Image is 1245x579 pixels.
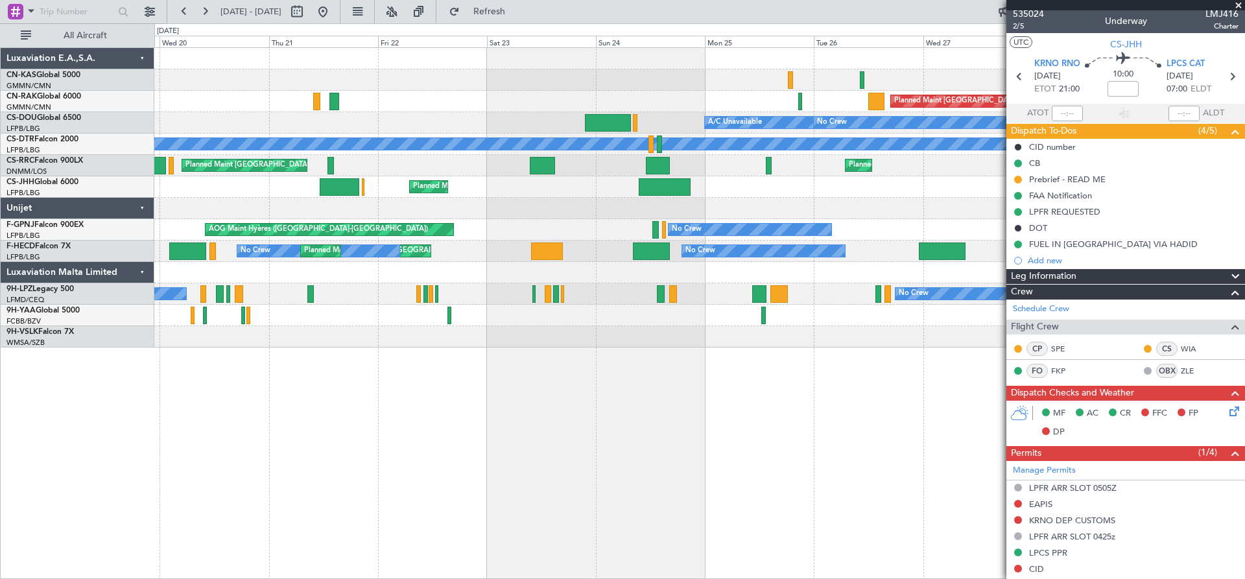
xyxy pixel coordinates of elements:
[1029,190,1092,201] div: FAA Notification
[378,36,487,47] div: Fri 22
[6,124,40,134] a: LFPB/LBG
[443,1,521,22] button: Refresh
[1059,83,1080,96] span: 21:00
[705,36,814,47] div: Mon 25
[6,307,80,314] a: 9H-YAAGlobal 5000
[1028,255,1239,266] div: Add new
[40,2,114,21] input: Trip Number
[1034,70,1061,83] span: [DATE]
[6,93,37,100] span: CN-RAK
[6,188,40,198] a: LFPB/LBG
[1026,364,1048,378] div: FO
[157,26,179,37] div: [DATE]
[6,231,40,241] a: LFPB/LBG
[1110,38,1142,51] span: CS-JHH
[1120,407,1131,420] span: CR
[1013,464,1076,477] a: Manage Permits
[1053,407,1065,420] span: MF
[923,36,1032,47] div: Wed 27
[596,36,705,47] div: Sun 24
[6,285,32,293] span: 9H-LPZ
[1205,21,1239,32] span: Charter
[34,31,137,40] span: All Aircraft
[1087,407,1098,420] span: AC
[6,114,37,122] span: CS-DOU
[1029,222,1047,233] div: DOT
[1029,482,1117,493] div: LPFR ARR SLOT 0505Z
[1029,141,1076,152] div: CID number
[6,157,34,165] span: CS-RRC
[1052,106,1083,121] input: --:--
[1167,58,1205,71] span: LPCS CAT
[1029,239,1198,250] div: FUEL IN [GEOGRAPHIC_DATA] VIA HADID
[487,36,596,47] div: Sat 23
[1029,547,1067,558] div: LPCS PPR
[1011,269,1076,284] span: Leg Information
[1011,285,1033,300] span: Crew
[1189,407,1198,420] span: FP
[1156,364,1178,378] div: OBX
[1011,386,1134,401] span: Dispatch Checks and Weather
[1152,407,1167,420] span: FFC
[1029,158,1040,169] div: CB
[1029,206,1100,217] div: LPFR REQUESTED
[1156,342,1178,356] div: CS
[685,241,715,261] div: No Crew
[1105,14,1147,28] div: Underway
[6,167,47,176] a: DNMM/LOS
[14,25,141,46] button: All Aircraft
[1029,531,1115,542] div: LPFR ARR SLOT 0425z
[849,156,1053,175] div: Planned Maint [GEOGRAPHIC_DATA] ([GEOGRAPHIC_DATA])
[462,7,517,16] span: Refresh
[1167,70,1193,83] span: [DATE]
[6,93,81,100] a: CN-RAKGlobal 6000
[6,328,38,336] span: 9H-VSLK
[6,136,78,143] a: CS-DTRFalcon 2000
[1013,303,1069,316] a: Schedule Crew
[1191,83,1211,96] span: ELDT
[1029,515,1115,526] div: KRNO DEP CUSTOMS
[6,145,40,155] a: LFPB/LBG
[6,178,78,186] a: CS-JHHGlobal 6000
[1203,107,1224,120] span: ALDT
[6,242,71,250] a: F-HECDFalcon 7X
[899,284,929,303] div: No Crew
[1167,83,1187,96] span: 07:00
[1198,445,1217,459] span: (1/4)
[1205,7,1239,21] span: LMJ416
[1034,83,1056,96] span: ETOT
[6,338,45,348] a: WMSA/SZB
[160,36,268,47] div: Wed 20
[6,81,51,91] a: GMMN/CMN
[1053,426,1065,439] span: DP
[672,220,702,239] div: No Crew
[6,242,35,250] span: F-HECD
[413,177,617,196] div: Planned Maint [GEOGRAPHIC_DATA] ([GEOGRAPHIC_DATA])
[1027,107,1049,120] span: ATOT
[6,295,44,305] a: LFMD/CEQ
[6,71,36,79] span: CN-KAS
[1026,342,1048,356] div: CP
[6,157,83,165] a: CS-RRCFalcon 900LX
[1181,365,1210,377] a: ZLE
[241,241,270,261] div: No Crew
[6,307,36,314] span: 9H-YAA
[6,114,81,122] a: CS-DOUGlobal 6500
[1011,320,1059,335] span: Flight Crew
[6,221,84,229] a: F-GPNJFalcon 900EX
[185,156,390,175] div: Planned Maint [GEOGRAPHIC_DATA] ([GEOGRAPHIC_DATA])
[6,316,41,326] a: FCBB/BZV
[708,113,762,132] div: A/C Unavailable
[6,252,40,262] a: LFPB/LBG
[1198,124,1217,137] span: (4/5)
[220,6,281,18] span: [DATE] - [DATE]
[814,36,923,47] div: Tue 26
[6,221,34,229] span: F-GPNJ
[1013,7,1044,21] span: 535024
[1013,21,1044,32] span: 2/5
[1051,365,1080,377] a: FKP
[817,113,847,132] div: No Crew
[1113,68,1133,81] span: 10:00
[1011,446,1041,461] span: Permits
[1011,124,1076,139] span: Dispatch To-Dos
